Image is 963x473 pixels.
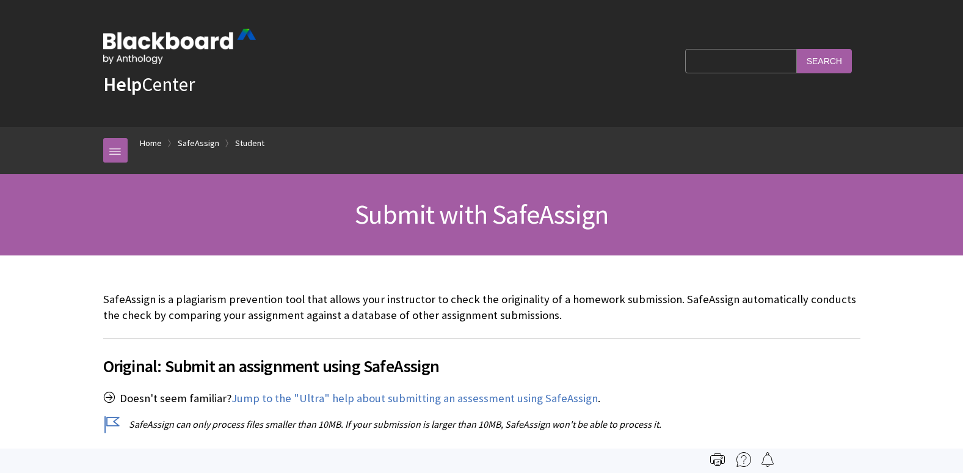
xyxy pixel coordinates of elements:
p: SafeAssign is a plagiarism prevention tool that allows your instructor to check the originality o... [103,291,860,323]
span: Original: Submit an assignment using SafeAssign [103,353,860,379]
img: Follow this page [760,452,775,467]
p: SafeAssign can only process files smaller than 10MB. If your submission is larger than 10MB, Safe... [103,417,860,431]
img: Print [710,452,725,467]
strong: Help [103,72,142,97]
a: HelpCenter [103,72,195,97]
span: Submit with SafeAssign [355,197,608,231]
input: Search [797,49,852,73]
a: SafeAssign [178,136,219,151]
img: More help [736,452,751,467]
img: Blackboard by Anthology [103,29,256,64]
a: Student [235,136,264,151]
p: Doesn't seem familiar? . [103,391,860,406]
a: Home [140,136,162,151]
a: Jump to the "Ultra" help about submitting an assessment using SafeAssign [231,391,598,406]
